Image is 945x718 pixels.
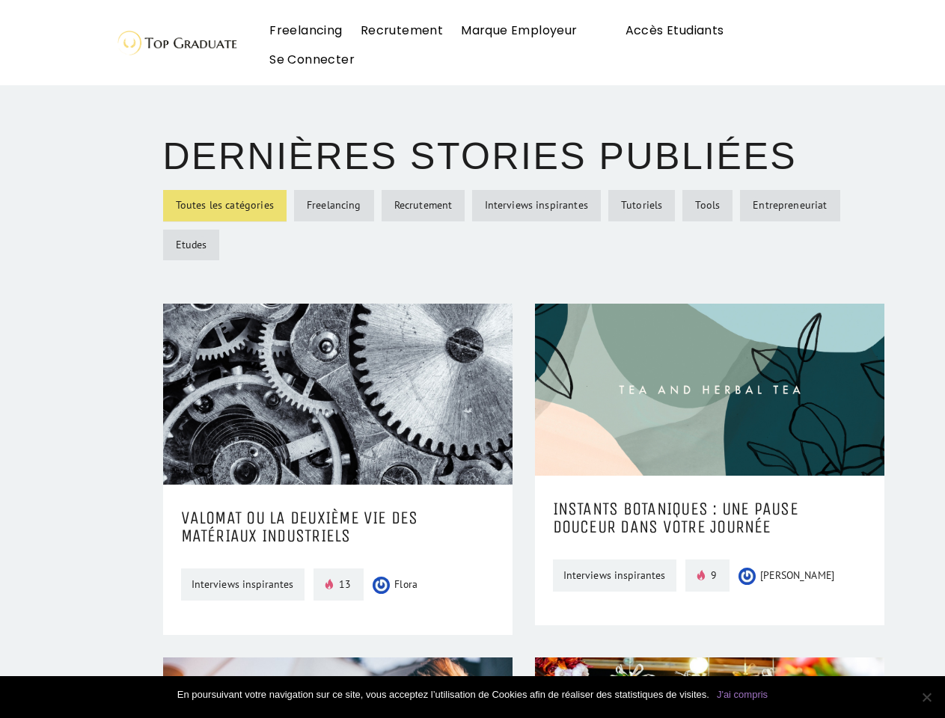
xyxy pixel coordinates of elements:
span: Freelancing [269,22,342,39]
a: 9 [685,559,730,592]
a: Tools [682,190,733,221]
span: Non [919,690,934,705]
a: Interviews inspirantes [181,568,305,601]
a: Valomat ou la deuxième vie des matériaux industriels [181,509,495,544]
a: Tutoriels [608,190,675,221]
a: Marque Employeur [459,13,578,43]
span: Accès Etudiants [626,22,724,39]
span: [PERSON_NAME] [760,568,834,582]
span: Etudes [176,236,207,253]
span: Recrutement [394,197,453,213]
h1: Dernières stories publiées [163,138,884,175]
a: Entrepreneuriat [740,190,840,221]
a: Interviews inspirantes [553,559,676,592]
span: Marque Employeur [461,22,577,39]
a: Freelancing [294,190,374,221]
a: author Flora [373,577,418,594]
a: J'ai compris [717,687,768,702]
span: Se Connecter [269,51,355,68]
a: Freelancing [268,13,343,43]
span: Flora [394,577,418,591]
span: Interviews inspirantes [192,569,294,599]
img: author [373,577,390,594]
a: author [PERSON_NAME] [738,568,834,585]
span: Recrutement [361,22,443,39]
span: En poursuivant votre navigation sur ce site, vous acceptez l’utilisation de Cookies afin de réali... [177,687,709,702]
span: Interviews inspirantes [485,197,588,213]
a: Toutes les catégories [163,190,287,221]
img: author [738,568,756,585]
span: 13 [339,577,351,591]
span: Freelancing [307,197,361,213]
a: Interviews inspirantes [472,190,601,221]
span: Interviews inspirantes [563,560,666,590]
span: Tutoriels [621,197,662,213]
a: Se Connecter [268,43,356,72]
a: Etudes [163,230,220,260]
a: Instants Botaniques : Une pause douceur dans votre journée [553,500,866,536]
a: 13 [314,568,364,601]
a: Recrutement [359,13,444,43]
a: Accès Etudiants [624,13,726,43]
span: 9 [711,568,717,582]
img: Stories [112,25,239,60]
span: Tools [695,197,720,213]
a: Recrutement [382,190,465,221]
span: Entrepreneuriat [753,197,827,213]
